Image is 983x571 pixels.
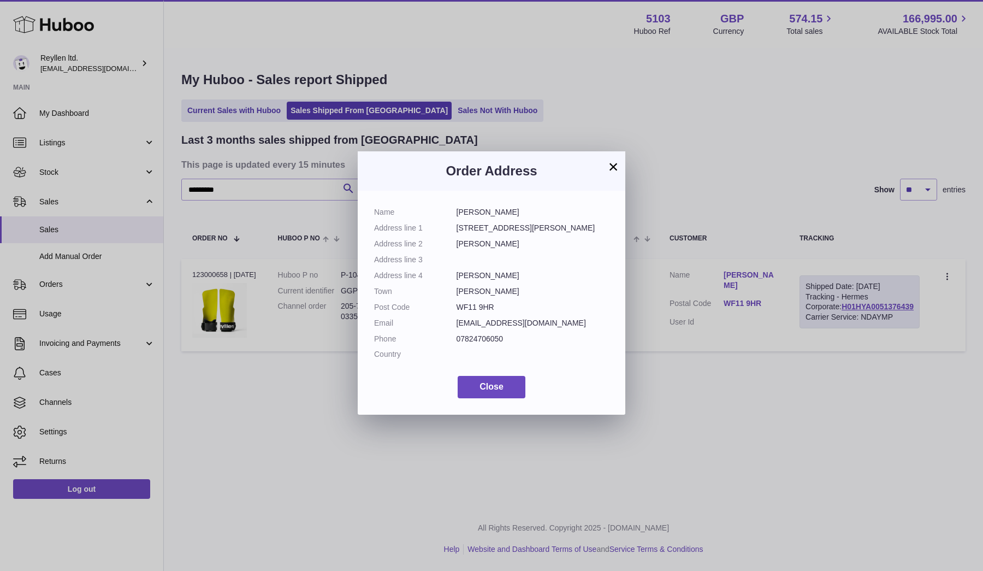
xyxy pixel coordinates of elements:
[458,376,525,398] button: Close
[457,334,609,344] dd: 07824706050
[457,286,609,297] dd: [PERSON_NAME]
[479,382,504,391] span: Close
[457,302,609,313] dd: WF11 9HR
[374,162,609,180] h3: Order Address
[374,223,457,233] dt: Address line 1
[457,207,609,217] dd: [PERSON_NAME]
[374,286,457,297] dt: Town
[374,270,457,281] dt: Address line 4
[374,302,457,313] dt: Post Code
[374,239,457,249] dt: Address line 2
[457,239,609,249] dd: [PERSON_NAME]
[457,223,609,233] dd: [STREET_ADDRESS][PERSON_NAME]
[374,318,457,328] dt: Email
[457,318,609,328] dd: [EMAIL_ADDRESS][DOMAIN_NAME]
[374,334,457,344] dt: Phone
[374,255,457,265] dt: Address line 3
[607,160,620,173] button: ×
[374,207,457,217] dt: Name
[457,270,609,281] dd: [PERSON_NAME]
[374,349,457,360] dt: Country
